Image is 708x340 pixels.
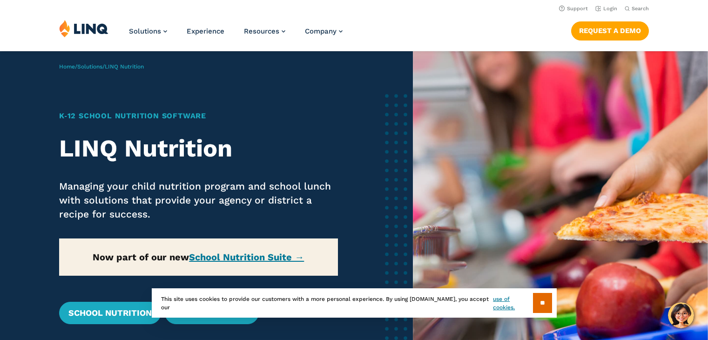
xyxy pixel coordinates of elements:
a: Solutions [129,27,167,35]
a: School Nutrition [59,302,161,324]
strong: LINQ Nutrition [59,134,232,163]
div: This site uses cookies to provide our customers with a more personal experience. By using [DOMAIN... [152,288,557,318]
a: School Nutrition Suite → [189,252,304,263]
a: Resources [244,27,285,35]
a: Support [559,6,588,12]
button: Open Search Bar [625,5,649,12]
span: Company [305,27,337,35]
button: Hello, have a question? Let’s chat. [668,302,694,328]
nav: Button Navigation [571,20,649,40]
nav: Primary Navigation [129,20,343,50]
a: Home [59,63,75,70]
a: Login [595,6,617,12]
span: Search [632,6,649,12]
p: Managing your child nutrition program and school lunch with solutions that provide your agency or... [59,179,338,221]
h1: K‑12 School Nutrition Software [59,110,338,122]
span: / / [59,63,144,70]
a: use of cookies. [493,295,533,312]
span: Resources [244,27,279,35]
a: Experience [187,27,224,35]
strong: Now part of our new [93,252,304,263]
a: Solutions [77,63,102,70]
span: Solutions [129,27,161,35]
img: LINQ | K‑12 Software [59,20,108,37]
a: Request a Demo [571,21,649,40]
span: LINQ Nutrition [105,63,144,70]
a: Company [305,27,343,35]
